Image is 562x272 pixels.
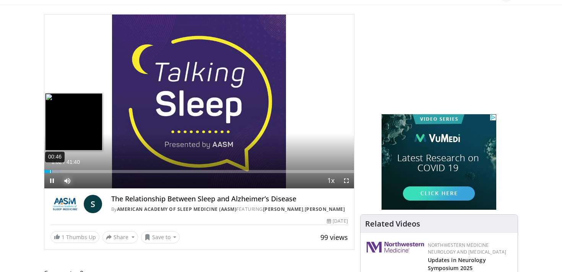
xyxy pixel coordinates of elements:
[45,93,102,151] img: image.jpeg
[117,206,237,212] a: American Academy of Sleep Medicine (AASM)
[323,173,339,188] button: Playback Rate
[60,173,75,188] button: Mute
[382,114,496,210] iframe: Advertisement
[141,231,180,243] button: Save to
[44,170,354,173] div: Progress Bar
[44,173,60,188] button: Pause
[365,219,420,228] h4: Related Videos
[367,242,424,253] img: 2a462fb6-9365-492a-ac79-3166a6f924d8.png.150x105_q85_autocrop_double_scale_upscale_version-0.2.jpg
[339,173,354,188] button: Fullscreen
[62,233,65,241] span: 1
[51,159,62,165] span: 1:02
[111,195,348,203] h4: The Relationship Between Sleep and Alzheimer’s Disease
[327,218,348,225] div: [DATE]
[50,231,99,243] a: 1 Thumbs Up
[102,231,138,243] button: Share
[305,206,345,212] a: [PERSON_NAME]
[44,15,354,189] video-js: Video Player
[428,242,507,255] a: Northwestern Medicine Neurology and [MEDICAL_DATA]
[67,159,80,165] span: 41:40
[111,206,348,213] div: By FEATURING ,
[63,159,65,165] span: /
[84,195,102,213] a: S
[428,256,486,272] a: Updates in Neurology Symposium 2025
[263,206,304,212] a: [PERSON_NAME]
[320,233,348,242] span: 99 views
[50,195,81,213] img: American Academy of Sleep Medicine (AASM)
[382,14,496,110] iframe: Advertisement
